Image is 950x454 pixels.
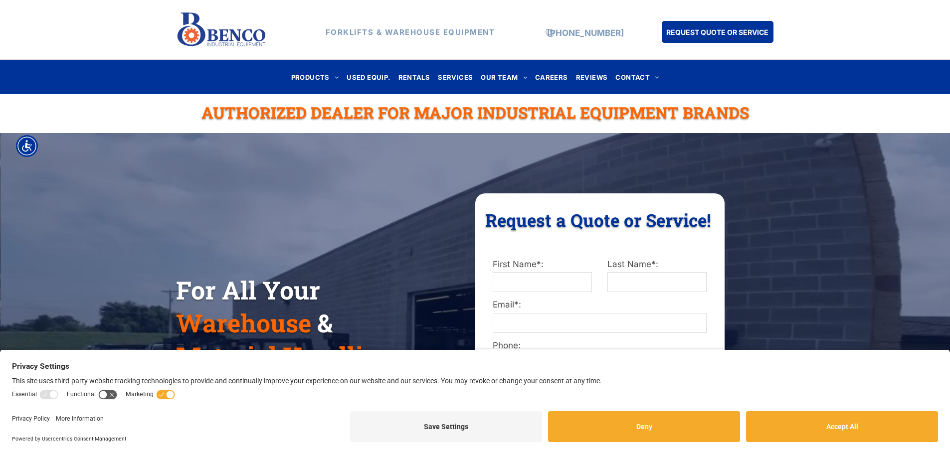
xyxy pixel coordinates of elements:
[16,135,38,157] div: Accessibility Menu
[326,27,495,37] strong: FORKLIFTS & WAREHOUSE EQUIPMENT
[176,274,320,306] span: For All Your
[434,70,477,84] a: SERVICES
[493,339,706,352] label: Phone:
[343,70,394,84] a: USED EQUIP.
[287,70,343,84] a: PRODUCTS
[572,70,612,84] a: REVIEWS
[477,70,531,84] a: OUR TEAM
[317,306,333,339] span: &
[176,306,311,339] span: Warehouse
[493,299,706,311] label: Email*:
[531,70,572,84] a: CAREERS
[485,208,711,231] span: Request a Quote or Service!
[611,70,663,84] a: CONTACT
[547,28,624,38] a: [PHONE_NUMBER]
[607,258,706,271] label: Last Name*:
[394,70,434,84] a: RENTALS
[666,23,768,41] span: REQUEST QUOTE OR SERVICE
[493,258,591,271] label: First Name*:
[662,21,773,43] a: REQUEST QUOTE OR SERVICE
[201,102,749,123] span: Authorized Dealer For Major Industrial Equipment Brands
[176,339,393,372] span: Material Handling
